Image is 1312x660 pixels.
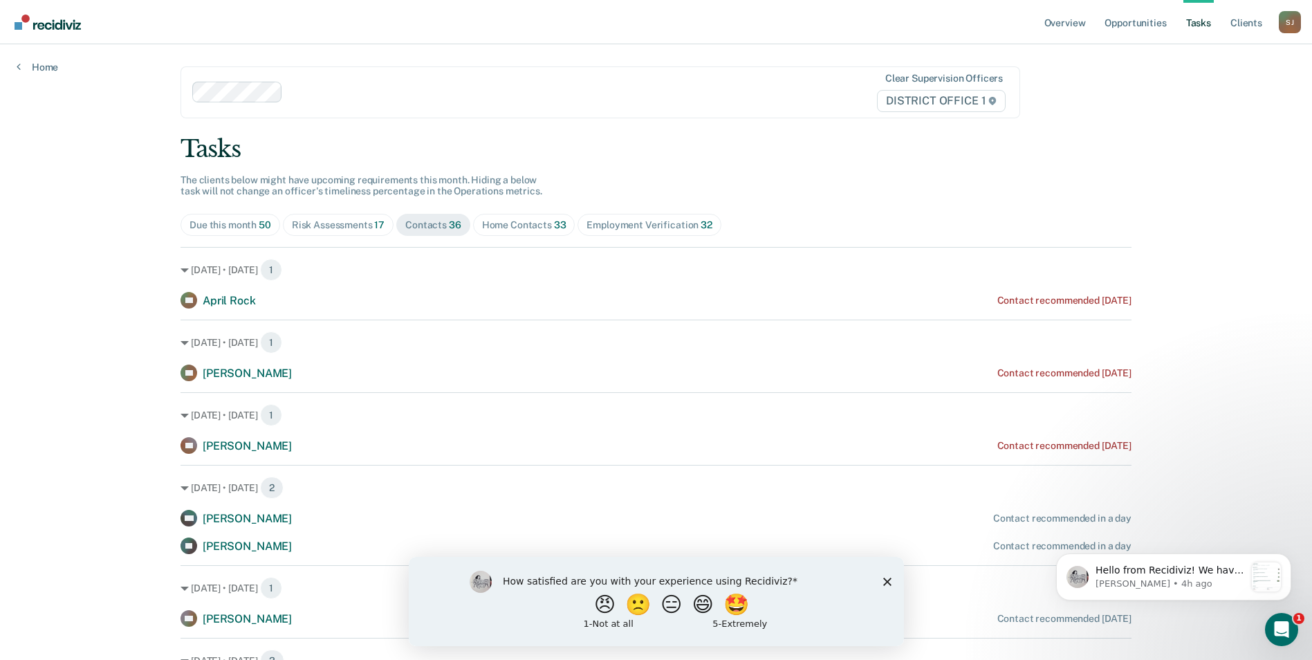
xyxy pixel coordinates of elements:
span: 50 [259,219,271,230]
div: [DATE] • [DATE] 1 [181,259,1131,281]
div: Contact recommended in a day [993,540,1131,552]
div: Clear supervision officers [885,73,1003,84]
span: 1 [1293,613,1304,624]
div: [DATE] • [DATE] 2 [181,477,1131,499]
span: The clients below might have upcoming requirements this month. Hiding a below task will not chang... [181,174,542,197]
div: Home Contacts [482,219,566,231]
span: Hello from Recidiviz! We have some exciting news. Officers will now have their own Overview page ... [60,39,209,490]
span: [PERSON_NAME] [203,612,292,625]
span: [PERSON_NAME] [203,439,292,452]
div: Contact recommended [DATE] [997,367,1131,379]
span: 36 [449,219,461,230]
div: [DATE] • [DATE] 1 [181,404,1131,426]
div: Risk Assessments [292,219,385,231]
img: Recidiviz [15,15,81,30]
div: [DATE] • [DATE] 1 [181,331,1131,354]
span: 32 [701,219,712,230]
span: [PERSON_NAME] [203,512,292,525]
div: S J [1279,11,1301,33]
span: 1 [260,577,282,599]
div: Tasks [181,135,1131,163]
a: Home [17,61,58,73]
span: [PERSON_NAME] [203,540,292,553]
div: Contacts [405,219,461,231]
iframe: Survey by Kim from Recidiviz [409,557,904,646]
span: [PERSON_NAME] [203,367,292,380]
div: [DATE] • [DATE] 1 [181,577,1131,599]
iframe: Intercom notifications message [1035,526,1312,623]
span: 1 [260,331,282,354]
span: April Rock [203,294,255,307]
div: Contact recommended in a day [993,513,1131,524]
span: 2 [260,477,284,499]
span: 33 [554,219,566,230]
p: Message from Kim, sent 4h ago [60,52,210,64]
iframe: Intercom live chat [1265,613,1298,646]
span: 1 [260,259,282,281]
button: Profile dropdown button [1279,11,1301,33]
div: Employment Verification [586,219,712,231]
div: Contact recommended [DATE] [997,613,1131,625]
div: Contact recommended [DATE] [997,295,1131,306]
div: Contact recommended [DATE] [997,440,1131,452]
span: 1 [260,404,282,426]
span: DISTRICT OFFICE 1 [877,90,1006,112]
div: Due this month [190,219,271,231]
span: 17 [374,219,385,230]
